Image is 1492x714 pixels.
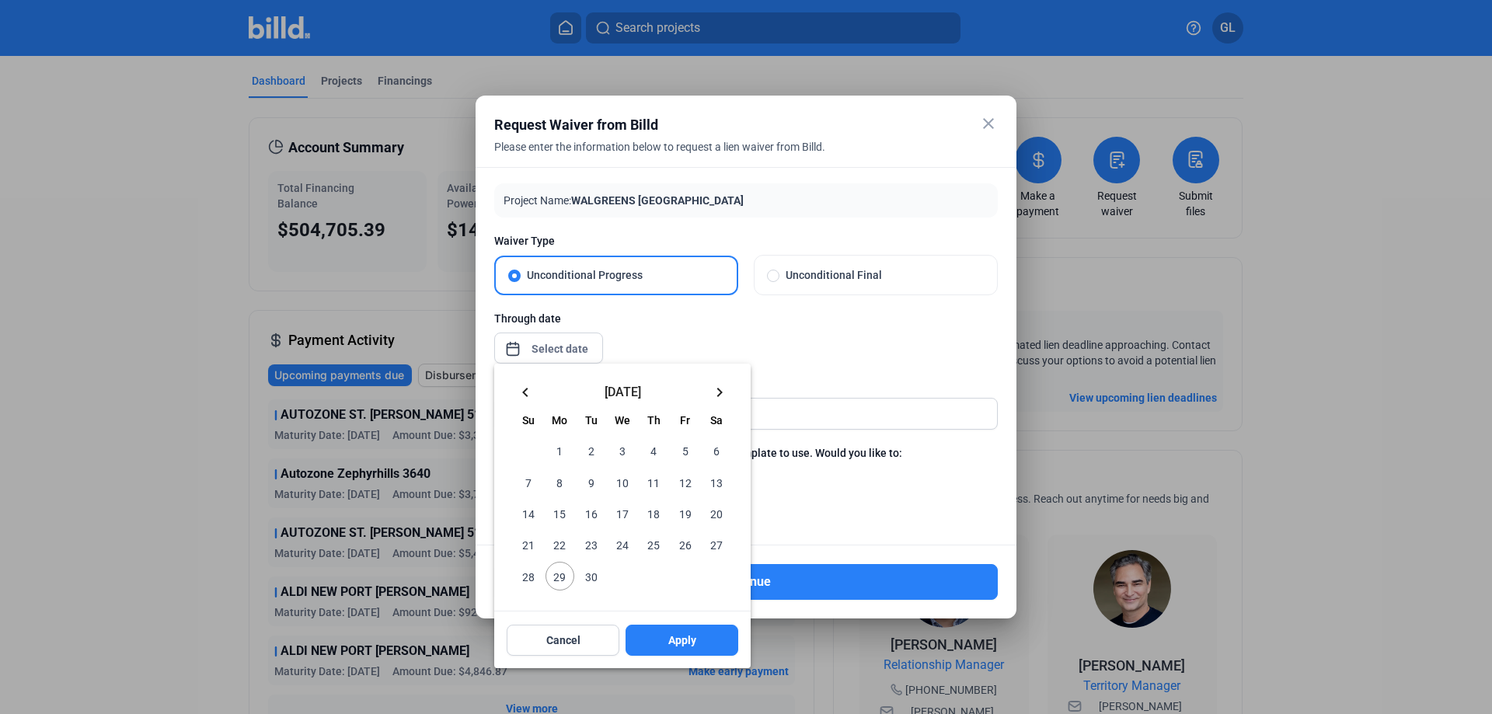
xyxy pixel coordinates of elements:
span: 22 [546,531,573,559]
span: 24 [608,531,636,559]
button: September 29, 2025 [544,560,575,591]
button: September 28, 2025 [513,560,544,591]
span: 19 [671,500,699,528]
span: Cancel [546,632,580,648]
span: Mo [552,414,567,427]
button: September 16, 2025 [576,498,607,529]
button: September 19, 2025 [669,498,700,529]
button: September 4, 2025 [638,435,669,466]
span: Su [522,414,535,427]
button: September 15, 2025 [544,498,575,529]
button: September 10, 2025 [607,467,638,498]
span: 11 [640,468,668,496]
span: 30 [577,562,605,590]
span: 21 [514,531,542,559]
span: 28 [514,562,542,590]
span: [DATE] [541,385,704,397]
button: September 27, 2025 [701,529,732,560]
button: September 21, 2025 [513,529,544,560]
span: 7 [514,468,542,496]
button: Apply [626,625,738,656]
button: September 24, 2025 [607,529,638,560]
span: We [615,414,630,427]
span: Fr [680,414,690,427]
span: 25 [640,531,668,559]
span: 8 [546,468,573,496]
button: September 12, 2025 [669,467,700,498]
button: September 7, 2025 [513,467,544,498]
button: September 3, 2025 [607,435,638,466]
button: September 26, 2025 [669,529,700,560]
span: 23 [577,531,605,559]
span: 15 [546,500,573,528]
span: 4 [640,437,668,465]
button: September 5, 2025 [669,435,700,466]
span: 27 [702,531,730,559]
button: September 30, 2025 [576,560,607,591]
mat-icon: keyboard_arrow_left [516,383,535,402]
span: 5 [671,437,699,465]
button: September 14, 2025 [513,498,544,529]
span: 10 [608,468,636,496]
span: 3 [608,437,636,465]
button: September 11, 2025 [638,467,669,498]
button: September 8, 2025 [544,467,575,498]
button: September 1, 2025 [544,435,575,466]
button: September 17, 2025 [607,498,638,529]
span: Sa [710,414,723,427]
span: 13 [702,468,730,496]
span: 26 [671,531,699,559]
button: September 9, 2025 [576,467,607,498]
mat-icon: keyboard_arrow_right [710,383,729,402]
span: 9 [577,468,605,496]
button: Cancel [507,625,619,656]
span: 29 [546,562,573,590]
span: 18 [640,500,668,528]
span: 6 [702,437,730,465]
button: September 2, 2025 [576,435,607,466]
span: 12 [671,468,699,496]
span: Th [647,414,661,427]
button: September 20, 2025 [701,498,732,529]
span: 2 [577,437,605,465]
span: 17 [608,500,636,528]
button: September 6, 2025 [701,435,732,466]
button: September 18, 2025 [638,498,669,529]
button: September 23, 2025 [576,529,607,560]
span: Apply [668,632,696,648]
button: September 13, 2025 [701,467,732,498]
span: 14 [514,500,542,528]
span: 20 [702,500,730,528]
button: September 22, 2025 [544,529,575,560]
button: September 25, 2025 [638,529,669,560]
span: 16 [577,500,605,528]
span: 1 [546,437,573,465]
span: Tu [585,414,598,427]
